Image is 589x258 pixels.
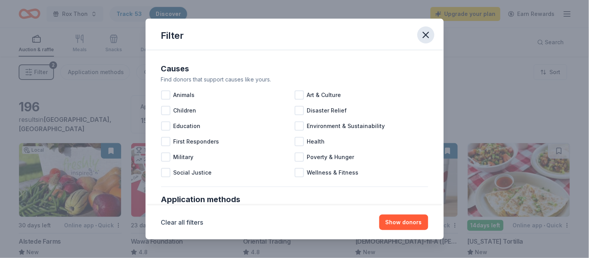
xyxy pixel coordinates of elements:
button: Clear all filters [161,218,203,227]
span: Health [307,137,325,146]
span: Art & Culture [307,90,341,100]
button: Show donors [379,215,428,230]
div: Causes [161,62,428,75]
span: Children [174,106,196,115]
div: Filter [161,29,184,42]
span: Social Justice [174,168,212,177]
span: Environment & Sustainability [307,121,385,131]
span: Education [174,121,201,131]
span: First Responders [174,137,219,146]
span: Animals [174,90,195,100]
span: Wellness & Fitness [307,168,359,177]
div: Find donors that support causes like yours. [161,75,428,84]
span: Disaster Relief [307,106,347,115]
div: Application methods [161,193,428,206]
span: Poverty & Hunger [307,152,354,162]
span: Military [174,152,194,162]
